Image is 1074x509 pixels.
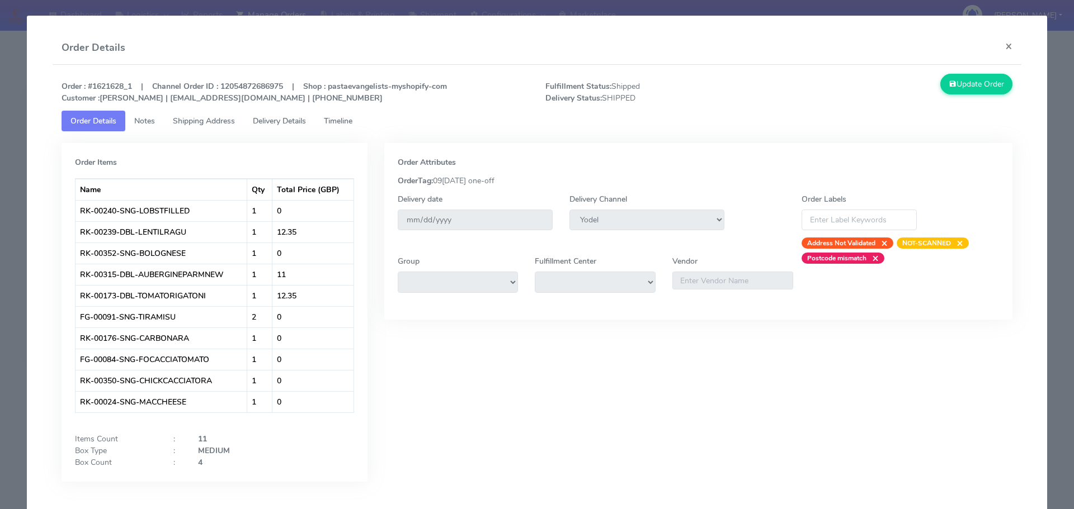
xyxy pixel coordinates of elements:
strong: Order : #1621628_1 | Channel Order ID : 12054872686975 | Shop : pastaevangelists-myshopify-com [P... [62,81,447,103]
label: Group [398,255,420,267]
strong: Delivery Status: [545,93,602,103]
strong: Order Items [75,157,117,168]
td: 1 [247,221,272,242]
td: 1 [247,327,272,349]
th: Name [76,179,248,200]
td: 11 [272,264,353,285]
td: 1 [247,391,272,412]
td: 0 [272,200,353,221]
strong: Customer : [62,93,100,103]
strong: Postcode mismatch [807,254,866,263]
strong: NOT-SCANNED [902,239,951,248]
strong: 4 [198,457,202,468]
td: FG-00091-SNG-TIRAMISU [76,306,248,327]
td: RK-00315-DBL-AUBERGINEPARMNEW [76,264,248,285]
strong: Order Attributes [398,157,456,168]
span: Delivery Details [253,116,306,126]
div: : [165,445,190,456]
th: Qty [247,179,272,200]
span: Timeline [324,116,352,126]
input: Enter Vendor Name [672,272,793,289]
span: × [866,253,879,264]
td: RK-00024-SNG-MACCHEESE [76,391,248,412]
td: 1 [247,242,272,264]
td: RK-00240-SNG-LOBSTFILLED [76,200,248,221]
label: Order Labels [802,193,846,205]
td: 12.35 [272,285,353,306]
td: 0 [272,306,353,327]
strong: Address Not Validated [807,239,875,248]
label: Vendor [672,255,698,267]
td: 2 [247,306,272,327]
ul: Tabs [62,111,1013,131]
span: Shipping Address [173,116,235,126]
td: 1 [247,200,272,221]
strong: Fulfillment Status: [545,81,611,92]
td: RK-00350-SNG-CHICKCACCIATORA [76,370,248,391]
button: Close [996,31,1021,61]
div: Box Count [67,456,165,468]
td: 0 [272,327,353,349]
td: 12.35 [272,221,353,242]
span: × [951,237,963,249]
input: Enter Label Keywords [802,210,917,230]
td: 1 [247,370,272,391]
td: 1 [247,285,272,306]
td: 0 [272,242,353,264]
strong: OrderTag: [398,175,433,186]
span: Notes [134,116,155,126]
div: Box Type [67,445,165,456]
td: RK-00352-SNG-BOLOGNESE [76,242,248,264]
td: RK-00239-DBL-LENTILRAGU [76,221,248,242]
td: 1 [247,349,272,370]
div: : [165,456,190,468]
strong: MEDIUM [198,445,230,456]
td: 0 [272,391,353,412]
div: : [165,433,190,445]
div: Items Count [67,433,165,445]
span: × [875,237,888,249]
label: Delivery Channel [569,193,627,205]
div: 09[DATE] one-off [389,175,1008,187]
strong: 11 [198,434,207,444]
td: RK-00176-SNG-CARBONARA [76,327,248,349]
label: Fulfillment Center [535,255,596,267]
span: Shipped SHIPPED [537,80,779,104]
td: FG-00084-SNG-FOCACCIATOMATO [76,349,248,370]
button: Update Order [940,74,1013,94]
td: RK-00173-DBL-TOMATORIGATONI [76,285,248,306]
td: 0 [272,370,353,391]
td: 1 [247,264,272,285]
h4: Order Details [62,40,125,55]
th: Total Price (GBP) [272,179,353,200]
span: Order Details [70,116,116,126]
td: 0 [272,349,353,370]
label: Delivery date [398,193,442,205]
